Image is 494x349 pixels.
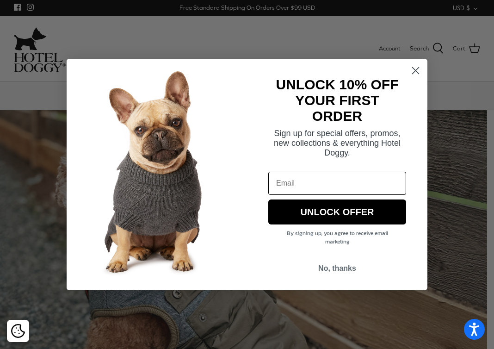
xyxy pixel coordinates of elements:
[268,172,406,195] input: Email
[7,320,29,342] div: Cookie policy
[274,129,401,157] span: Sign up for special offers, promos, new collections & everything Hotel Doggy.
[287,229,388,246] span: By signing up, you agree to receive email marketing
[11,324,25,338] img: Cookie policy
[67,59,247,290] img: 7cf315d2-500c-4d0a-a8b4-098d5756016d.jpeg
[276,77,398,124] strong: UNLOCK 10% OFF YOUR FIRST ORDER
[268,199,406,224] button: UNLOCK OFFER
[408,62,424,79] button: Close dialog
[268,260,406,277] button: No, thanks
[10,323,26,339] button: Cookie policy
